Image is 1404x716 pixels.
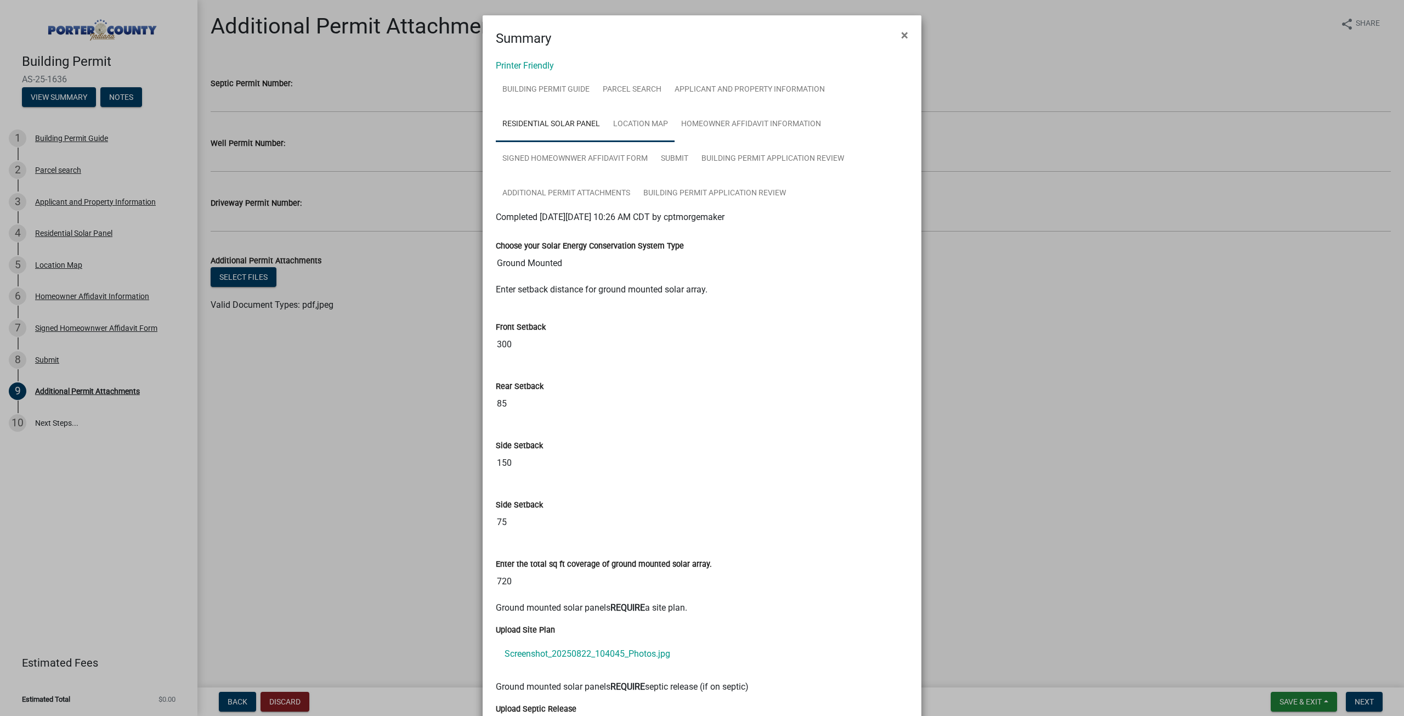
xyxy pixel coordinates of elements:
[637,176,792,211] a: Building Permit Application Review
[496,561,712,568] label: Enter the total sq ft coverage of ground mounted solar array.
[496,383,544,391] label: Rear Setback
[496,442,543,450] label: Side Setback
[607,107,675,142] a: Location Map
[668,72,831,108] a: Applicant and Property Information
[496,324,546,331] label: Front Setback
[496,627,555,634] label: Upload Site Plan
[901,27,908,43] span: ×
[496,72,596,108] a: Building Permit Guide
[496,212,724,222] span: Completed [DATE][DATE] 10:26 AM CDT by cptmorgemaker
[496,601,908,614] p: Ground mounted solar panels a site plan.
[654,142,695,177] a: Submit
[695,142,851,177] a: Building Permit Application Review
[496,680,908,694] p: Ground mounted solar panels septic release (if on septic)
[496,107,607,142] a: Residential Solar Panel
[496,243,684,250] label: Choose your Solar Energy Conservation System Type
[496,501,543,509] label: Side Setback
[610,681,645,692] strong: REQUIRE
[596,72,668,108] a: Parcel search
[892,20,917,50] button: Close
[496,176,637,211] a: Additional Permit Attachments
[496,706,576,713] label: Upload Septic Release
[496,60,554,71] a: Printer Friendly
[675,107,828,142] a: Homeowner Affidavit Information
[496,283,908,296] p: Enter setback distance for ground mounted solar array.
[496,641,908,667] a: Screenshot_20250822_104045_Photos.jpg
[496,29,551,48] h4: Summary
[610,602,645,613] strong: REQUIRE
[496,142,654,177] a: Signed Homeownwer Affidavit Form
